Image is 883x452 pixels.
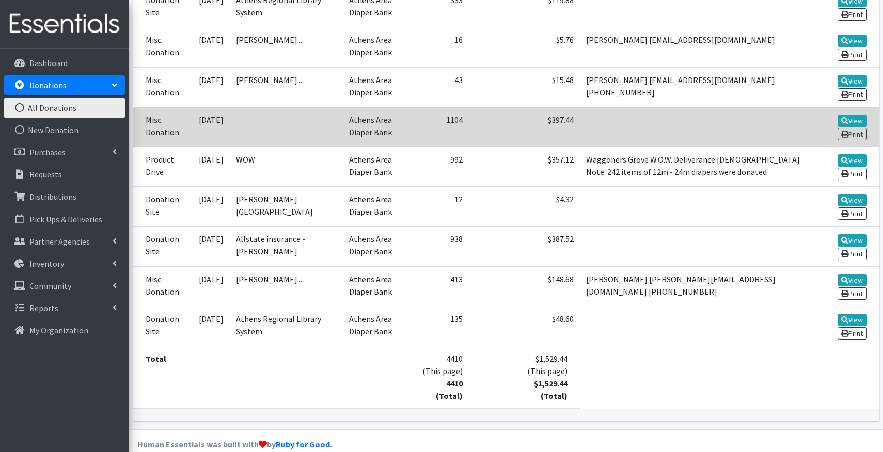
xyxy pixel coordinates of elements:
[133,187,193,227] td: Donation Site
[838,168,867,180] a: Print
[343,306,410,346] td: Athens Area Diaper Bank
[580,147,819,186] td: Waggoners Grove W.O.W. Deliverance [DEMOGRAPHIC_DATA] Note: 242 items of 12m - 24m diapers were d...
[838,35,867,47] a: View
[410,227,469,266] td: 938
[29,236,90,247] p: Partner Agencies
[410,147,469,186] td: 992
[230,67,343,107] td: [PERSON_NAME] ...
[133,67,193,107] td: Misc. Donation
[838,207,867,220] a: Print
[343,67,410,107] td: Athens Area Diaper Bank
[517,346,580,409] td: $1,529.44 (This page)
[410,306,469,346] td: 135
[230,306,343,346] td: Athens Regional Library System
[146,353,166,364] strong: Total
[580,67,819,107] td: [PERSON_NAME] [EMAIL_ADDRESS][DOMAIN_NAME] [PHONE_NUMBER]
[133,27,193,67] td: Misc. Donation
[343,266,410,306] td: Athens Area Diaper Bank
[4,98,125,118] a: All Donations
[4,7,125,41] img: HumanEssentials
[29,147,66,157] p: Purchases
[193,227,230,266] td: [DATE]
[4,209,125,230] a: Pick Ups & Deliveries
[410,346,469,409] td: 4410 (This page)
[343,147,410,186] td: Athens Area Diaper Bank
[133,147,193,186] td: Product Drive
[230,266,343,306] td: [PERSON_NAME] ...
[29,191,76,202] p: Distributions
[29,169,62,180] p: Requests
[193,67,230,107] td: [DATE]
[838,274,867,286] a: View
[517,266,580,306] td: $148.68
[230,227,343,266] td: Allstate insurance - [PERSON_NAME]
[230,147,343,186] td: WOW
[4,253,125,274] a: Inventory
[517,227,580,266] td: $387.52
[838,314,867,326] a: View
[4,164,125,185] a: Requests
[838,248,867,260] a: Print
[133,306,193,346] td: Donation Site
[838,88,867,101] a: Print
[230,27,343,67] td: [PERSON_NAME] ...
[580,27,819,67] td: [PERSON_NAME] [EMAIL_ADDRESS][DOMAIN_NAME]
[4,120,125,140] a: New Donation
[343,187,410,227] td: Athens Area Diaper Bank
[838,128,867,140] a: Print
[4,53,125,73] a: Dashboard
[838,194,867,206] a: View
[410,107,469,147] td: 1104
[838,154,867,167] a: View
[29,80,67,90] p: Donations
[517,187,580,227] td: $4.32
[4,320,125,341] a: My Organization
[343,227,410,266] td: Athens Area Diaper Bank
[517,107,580,147] td: $397.44
[193,266,230,306] td: [DATE]
[193,187,230,227] td: [DATE]
[410,266,469,306] td: 413
[343,107,410,147] td: Athens Area Diaper Bank
[4,75,125,95] a: Donations
[580,266,819,306] td: [PERSON_NAME] [PERSON_NAME][EMAIL_ADDRESS][DOMAIN_NAME] [PHONE_NUMBER]
[838,8,867,21] a: Print
[193,27,230,67] td: [DATE]
[29,214,102,224] p: Pick Ups & Deliveries
[29,259,64,269] p: Inventory
[410,27,469,67] td: 16
[838,75,867,87] a: View
[838,327,867,340] a: Print
[4,231,125,252] a: Partner Agencies
[230,187,343,227] td: [PERSON_NAME][GEOGRAPHIC_DATA]
[133,266,193,306] td: Misc. Donation
[133,227,193,266] td: Donation Site
[29,58,68,68] p: Dashboard
[517,27,580,67] td: $5.76
[838,115,867,127] a: View
[276,439,330,449] a: Ruby for Good
[4,142,125,163] a: Purchases
[838,287,867,300] a: Print
[193,306,230,346] td: [DATE]
[193,147,230,186] td: [DATE]
[29,325,88,335] p: My Organization
[193,107,230,147] td: [DATE]
[410,187,469,227] td: 12
[534,378,567,401] strong: $1,529.44 (Total)
[410,67,469,107] td: 43
[4,186,125,207] a: Distributions
[838,49,867,61] a: Print
[133,107,193,147] td: Misc. Donation
[517,67,580,107] td: $15.48
[137,439,332,449] strong: Human Essentials was built with by .
[517,306,580,346] td: $48.60
[343,27,410,67] td: Athens Area Diaper Bank
[4,276,125,296] a: Community
[29,303,58,313] p: Reports
[29,281,71,291] p: Community
[4,298,125,318] a: Reports
[838,234,867,247] a: View
[436,378,463,401] strong: 4410 (Total)
[517,147,580,186] td: $357.12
